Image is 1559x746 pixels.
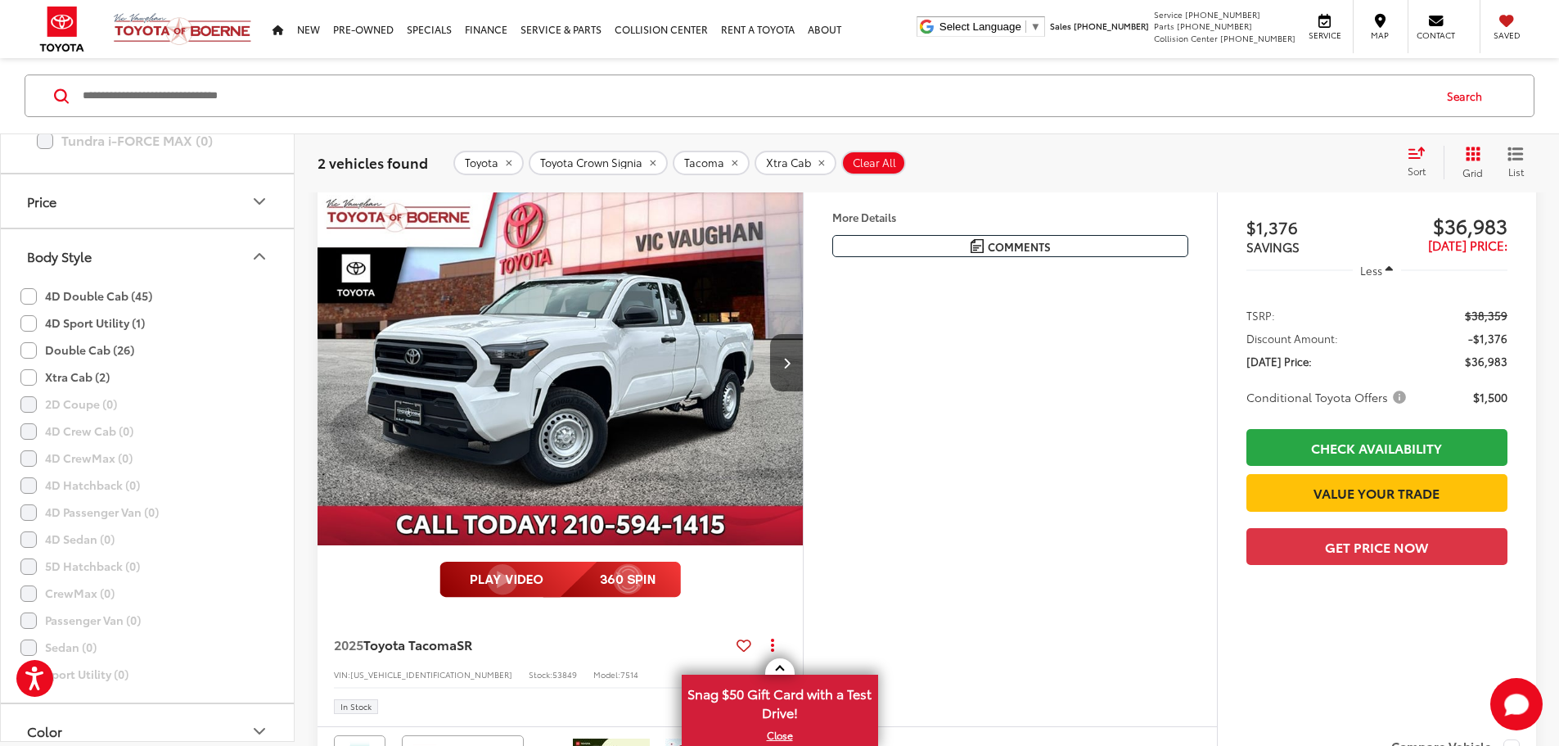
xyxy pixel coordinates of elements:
span: Tacoma [684,156,724,169]
span: [PHONE_NUMBER] [1185,8,1260,20]
button: Grid View [1444,146,1495,179]
span: Map [1362,29,1398,41]
span: [PHONE_NUMBER] [1220,32,1295,44]
label: 4D Crew Cab (0) [20,418,133,445]
button: Actions [758,631,786,659]
a: 2025Toyota TacomaSR [334,635,730,653]
span: Select Language [939,20,1021,33]
h4: More Details [832,211,1188,223]
span: Discount Amount: [1246,330,1338,346]
div: Price [250,191,269,210]
span: Service [1154,8,1183,20]
span: Collision Center [1154,32,1218,44]
span: [US_VEHICLE_IDENTIFICATION_NUMBER] [350,668,512,680]
button: remove Toyota%20Crown%20Signia [529,150,668,174]
button: Comments [832,235,1188,257]
span: -$1,376 [1468,330,1507,346]
input: Search by Make, Model, or Keyword [81,76,1431,115]
div: Color [27,723,62,739]
span: 2 vehicles found [318,151,428,171]
label: Sedan (0) [20,634,97,661]
div: Body Style [27,248,92,264]
span: Clear All [853,156,896,169]
label: CrewMax (0) [20,580,115,607]
label: 2D Coupe (0) [20,391,117,418]
a: 2025 Toyota Tacoma SR2025 Toyota Tacoma SR2025 Toyota Tacoma SR2025 Toyota Tacoma SR [317,180,804,545]
button: Less [1353,255,1402,285]
span: Grid [1462,165,1483,179]
span: $38,359 [1465,307,1507,323]
label: 4D Passenger Van (0) [20,499,159,526]
span: Xtra Cab [766,156,811,169]
span: Contact [1417,29,1455,41]
span: Sales [1050,20,1071,32]
svg: Start Chat [1490,678,1543,730]
button: Select sort value [1399,146,1444,179]
label: Passenger Van (0) [20,607,141,634]
label: Double Cab (26) [20,337,134,364]
button: Clear All [841,150,906,174]
button: remove Xtra%20Cab [755,150,836,174]
label: 4D CrewMax (0) [20,445,133,472]
span: $36,983 [1465,353,1507,369]
button: remove Tacoma [673,150,750,174]
img: full motion video [439,562,681,598]
label: 4D Double Cab (45) [20,283,152,310]
div: Price [27,193,56,209]
div: 2025 Toyota Tacoma SR 0 [317,180,804,545]
img: 2025 Toyota Tacoma SR [317,180,804,546]
span: In Stock [340,703,372,711]
span: Less [1360,263,1382,278]
span: Comments [988,239,1051,255]
label: 4D Hatchback (0) [20,472,140,499]
div: Color [250,721,269,740]
a: Select Language​ [939,20,1041,33]
div: Body Style [250,246,269,265]
button: remove Toyota [453,150,524,174]
span: Toyota Crown Signia [540,156,642,169]
button: Conditional Toyota Offers [1246,389,1412,405]
img: Vic Vaughan Toyota of Boerne [113,12,252,46]
span: Model: [593,668,620,680]
span: Toyota [465,156,498,169]
span: dropdown dots [771,638,774,651]
span: 2025 [334,635,363,653]
button: List View [1495,146,1536,179]
span: Sort [1408,164,1426,178]
label: 4D Sport Utility (1) [20,310,145,337]
span: [PHONE_NUMBER] [1074,20,1149,32]
button: Body StyleBody Style [1,229,295,283]
button: Toggle Chat Window [1490,678,1543,730]
span: [DATE] Price: [1428,236,1507,254]
span: ▼ [1030,20,1041,33]
button: PricePrice [1,174,295,228]
span: Conditional Toyota Offers [1246,389,1409,405]
label: Tundra i-FORCE MAX (0) [37,126,258,155]
button: Next image [770,334,803,391]
span: 7514 [620,668,638,680]
img: Comments [971,239,984,253]
span: Saved [1489,29,1525,41]
label: Xtra Cab (2) [20,364,110,391]
span: [DATE] Price: [1246,353,1312,369]
label: Sport Utility (0) [20,661,128,688]
span: 53849 [552,668,577,680]
a: Check Availability [1246,429,1507,466]
span: Stock: [529,668,552,680]
span: Parts [1154,20,1174,32]
span: $1,376 [1246,215,1377,239]
a: Value Your Trade [1246,474,1507,511]
span: $1,500 [1473,389,1507,405]
span: [PHONE_NUMBER] [1177,20,1252,32]
span: List [1507,164,1524,178]
button: Get Price Now [1246,528,1507,565]
span: VIN: [334,668,350,680]
label: 4D Sedan (0) [20,526,115,553]
span: Snag $50 Gift Card with a Test Drive! [683,676,876,726]
label: 5D Hatchback (0) [20,553,140,580]
span: $36,983 [1377,213,1507,237]
button: Search [1431,75,1506,116]
span: Toyota Tacoma [363,635,457,653]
